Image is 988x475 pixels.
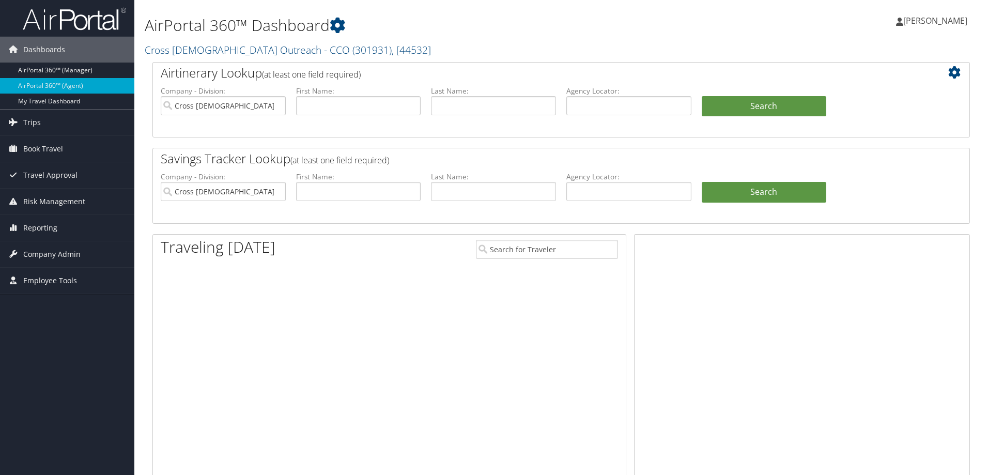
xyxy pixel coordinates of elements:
[23,110,41,135] span: Trips
[161,236,275,258] h1: Traveling [DATE]
[262,69,361,80] span: (at least one field required)
[392,43,431,57] span: , [ 44532 ]
[145,14,700,36] h1: AirPortal 360™ Dashboard
[23,7,126,31] img: airportal-logo.png
[161,150,893,167] h2: Savings Tracker Lookup
[702,182,827,203] a: Search
[161,172,286,182] label: Company - Division:
[23,37,65,63] span: Dashboards
[161,86,286,96] label: Company - Division:
[903,15,967,26] span: [PERSON_NAME]
[296,172,421,182] label: First Name:
[566,86,691,96] label: Agency Locator:
[702,96,827,117] button: Search
[476,240,618,259] input: Search for Traveler
[23,162,78,188] span: Travel Approval
[23,268,77,294] span: Employee Tools
[431,86,556,96] label: Last Name:
[896,5,978,36] a: [PERSON_NAME]
[161,64,893,82] h2: Airtinerary Lookup
[352,43,392,57] span: ( 301931 )
[161,182,286,201] input: search accounts
[296,86,421,96] label: First Name:
[23,215,57,241] span: Reporting
[290,155,389,166] span: (at least one field required)
[23,136,63,162] span: Book Travel
[145,43,431,57] a: Cross [DEMOGRAPHIC_DATA] Outreach - CCO
[431,172,556,182] label: Last Name:
[23,241,81,267] span: Company Admin
[23,189,85,214] span: Risk Management
[566,172,691,182] label: Agency Locator:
